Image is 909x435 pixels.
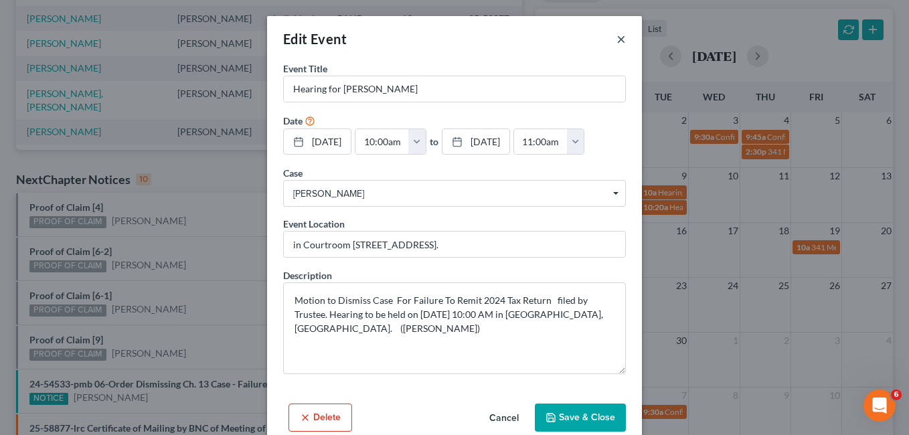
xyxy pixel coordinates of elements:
[283,63,327,74] span: Event Title
[616,31,626,47] button: ×
[355,129,409,155] input: -- : --
[283,31,347,47] span: Edit Event
[442,129,509,155] a: [DATE]
[284,129,351,155] a: [DATE]
[891,389,902,400] span: 6
[284,232,625,257] input: Enter location...
[283,114,303,128] label: Date
[479,405,529,432] button: Cancel
[293,187,616,201] span: [PERSON_NAME]
[283,166,303,180] label: Case
[535,404,626,432] button: Save & Close
[283,268,332,282] label: Description
[430,135,438,149] label: to
[283,217,345,231] label: Event Location
[288,404,352,432] button: Delete
[514,129,568,155] input: -- : --
[284,76,625,102] input: Enter event name...
[863,389,896,422] iframe: Intercom live chat
[283,180,626,207] span: Select box activate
